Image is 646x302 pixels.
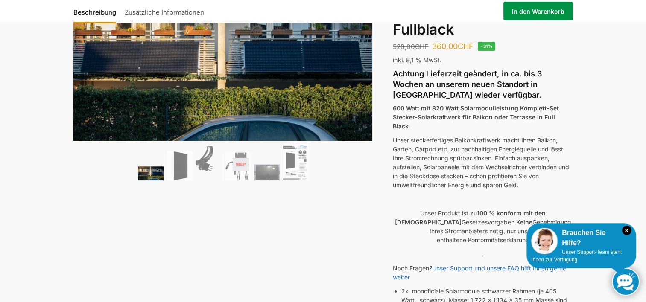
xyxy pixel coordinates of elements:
[531,249,622,263] span: Unser Support-Team steht Ihnen zur Verfügung
[283,144,309,180] img: Balkonkraftwerk 600/810 Watt Fullblack – Bild 6
[432,42,474,51] bdi: 360,00
[415,43,428,51] span: CHF
[531,228,558,254] img: Customer service
[196,146,222,180] img: Anschlusskabel-3meter_schweizer-stecker
[225,152,251,180] img: NEP 800 Drosselbar auf 600 Watt
[393,250,573,258] p: .
[120,1,208,22] a: Zusätzliche Informationen
[167,151,193,180] img: TommaTech Vorderseite
[516,218,532,226] strong: Keine
[393,105,559,130] strong: 600 Watt mit 820 Watt Solarmodulleistung Komplett-Set Stecker-Solarkraftwerk für Balkon oder Terr...
[393,209,573,244] p: Unser Produkt ist zu Gesetzesvorgaben. Genehmigung Ihres Stromanbieters nötig, nur unsere enthalt...
[622,226,631,235] i: Schließen
[393,56,441,64] span: inkl. 8,1 % MwSt.
[478,42,495,51] span: -31%
[393,43,428,51] bdi: 520,00
[503,2,573,21] a: In den Warenkorb
[254,164,280,180] img: Balkonkraftwerk 600/810 Watt Fullblack – Bild 5
[393,69,542,99] strong: Achtung Lieferzeit geändert, in ca. bis 3 Wochen an unserem neuen Standort in [GEOGRAPHIC_DATA] w...
[393,136,573,189] p: Unser steckerfertiges Balkonkraftwerk macht Ihren Balkon, Garten, Carport etc. zur nachhaltigen E...
[531,228,631,248] div: Brauchen Sie Hilfe?
[393,264,573,282] p: Noch Fragen?
[458,42,474,51] span: CHF
[73,1,120,22] a: Beschreibung
[393,264,566,281] a: Unser Support und unsere FAQ hilft Ihnen gerne weiter
[138,166,164,180] img: 2 Balkonkraftwerke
